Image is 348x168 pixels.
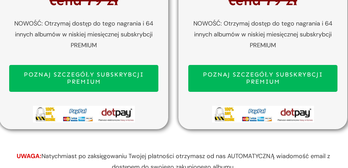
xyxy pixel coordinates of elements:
p: NOWOŚĆ: Otrzymaj dostęp do tego nagrania i 64 innych albumów w niskiej miesięcznej subskrybcji PR... [186,18,340,58]
p: NOWOŚĆ: Otrzymaj dostęp do tego nagrania i 64 innych albumów w niskiej miesięcznej subskrybcji PR... [7,18,161,58]
img: Afirmacje-bezpieczne-zakupy-box [33,106,135,122]
span: POZNAJ SZCZEGÓŁY SUBSKRYBCJI PREMIUM [194,71,331,86]
span: UWAGA: [17,152,41,160]
a: POZNAJ SZCZEGÓŁY SUBSKRYBCJI PREMIUM [188,65,337,92]
img: Afirmacje-bezpieczne-zakupy-box [212,106,314,122]
a: POZNAJ SZCZEGÓŁY SUBSKRYBCJI PREMIUM [9,65,158,92]
span: POZNAJ SZCZEGÓŁY SUBSKRYBCJI PREMIUM [15,71,152,86]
